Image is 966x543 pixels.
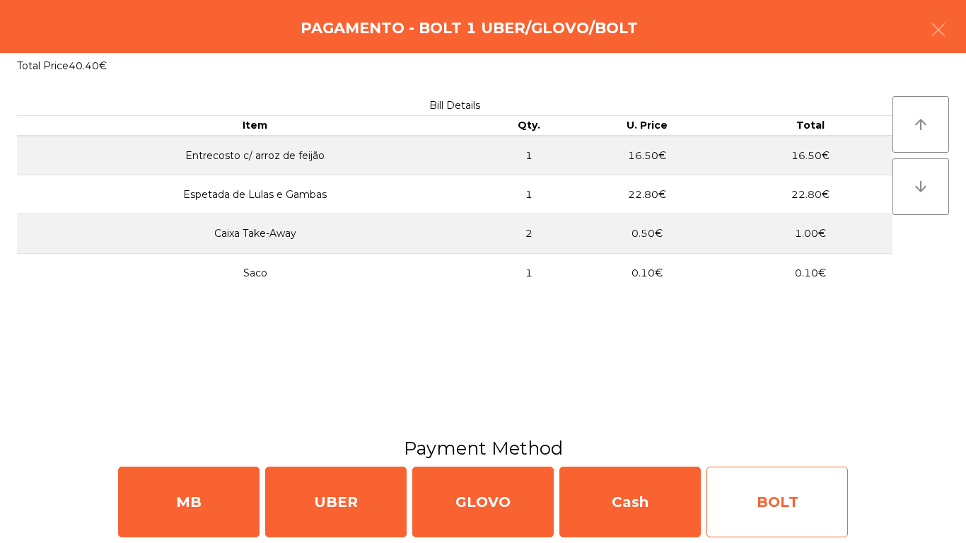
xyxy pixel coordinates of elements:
div: UBER [265,467,407,537]
div: MB [118,467,260,537]
th: Item [17,116,494,136]
span: Bill Details [429,99,480,112]
button: arrow_upward [892,96,949,153]
td: 0.50€ [565,214,729,253]
h3: Payment Method [11,436,955,461]
td: Espetada de Lulas e Gambas [17,175,494,214]
div: Cash [559,467,701,537]
i: arrow_upward [912,116,929,133]
span: 40.40€ [69,59,107,72]
button: arrow_downward [892,158,949,215]
td: 1 [494,136,565,175]
th: Qty. [494,116,565,136]
span: Total Price [17,59,69,72]
td: 1 [494,175,565,214]
td: Caixa Take-Away [17,214,494,253]
td: Entrecosto c/ arroz de feijão [17,136,494,175]
td: 2 [494,214,565,253]
div: GLOVO [412,467,554,537]
td: 0.10€ [565,253,729,292]
th: U. Price [565,116,729,136]
td: 22.80€ [565,175,729,214]
td: Saco [17,253,494,292]
td: 1 [494,253,565,292]
td: 0.10€ [728,253,892,292]
td: 16.50€ [728,136,892,175]
div: BOLT [706,467,848,537]
td: 22.80€ [728,175,892,214]
th: Total [728,116,892,136]
h4: Pagamento - Bolt 1 Uber/Glovo/Bolt [301,18,638,39]
td: 1.00€ [728,214,892,253]
i: arrow_downward [912,178,929,195]
td: 16.50€ [565,136,729,175]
